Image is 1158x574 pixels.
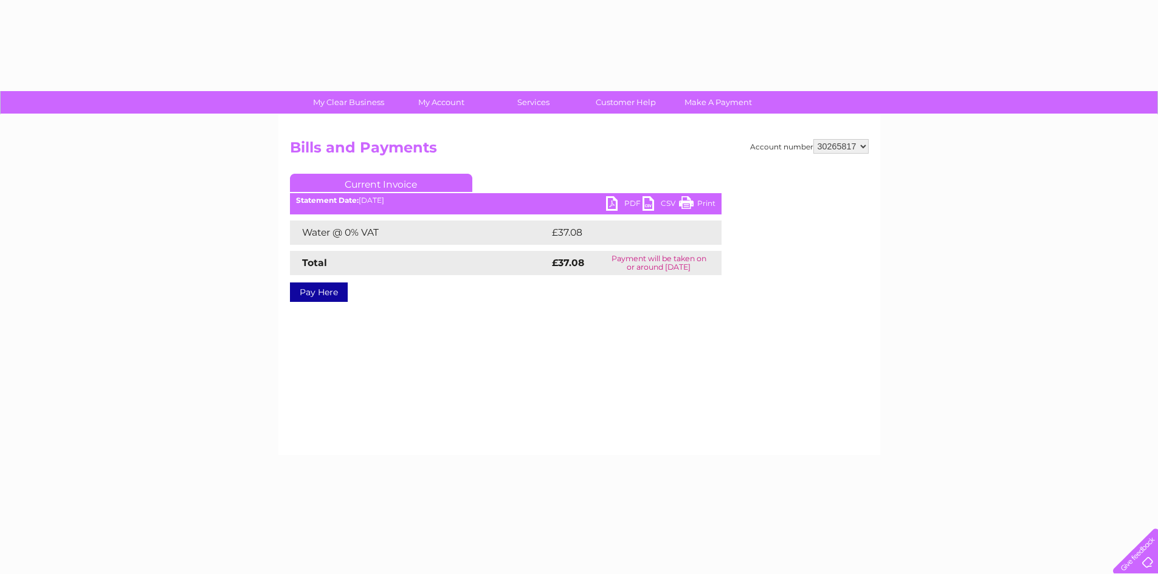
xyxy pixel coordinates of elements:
[596,251,722,275] td: Payment will be taken on or around [DATE]
[750,139,869,154] div: Account number
[643,196,679,214] a: CSV
[296,196,359,205] b: Statement Date:
[290,282,348,302] a: Pay Here
[606,196,643,214] a: PDF
[290,220,549,245] td: Water @ 0% VAT
[302,257,327,268] strong: Total
[679,196,715,214] a: Print
[391,91,491,114] a: My Account
[483,91,584,114] a: Services
[576,91,676,114] a: Customer Help
[668,91,768,114] a: Make A Payment
[552,257,584,268] strong: £37.08
[549,220,697,245] td: £37.08
[298,91,399,114] a: My Clear Business
[290,196,722,205] div: [DATE]
[290,174,472,192] a: Current Invoice
[290,139,869,162] h2: Bills and Payments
